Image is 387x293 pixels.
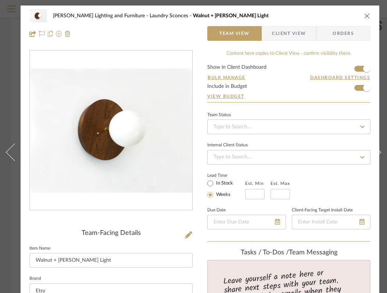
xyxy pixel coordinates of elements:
[207,249,370,257] div: team Messaging
[215,192,230,198] label: Weeks
[207,119,370,134] input: Type to Search…
[207,215,286,229] input: Enter Due Date
[53,13,150,18] span: [PERSON_NAME] Lighting and Furniture
[29,8,47,23] img: af21f7e5-b495-41c8-9729-dad2c825f168_48x40.jpg
[207,50,370,57] div: Content here copies to Client View - confirm visibility there.
[207,143,248,147] div: Internal Client Status
[292,215,370,229] input: Enter Install Date
[219,26,250,41] span: Team View
[65,31,71,37] img: Remove from project
[207,179,245,199] mat-radio-group: Select item type
[207,150,370,165] input: Type to Search…
[30,68,192,193] img: af21f7e5-b495-41c8-9729-dad2c825f168_436x436.jpg
[29,247,50,250] label: Item Name
[270,181,290,186] label: Est. Max
[193,13,269,18] span: Walnut + [PERSON_NAME] Light
[292,208,353,212] label: Client-Facing Target Install Date
[245,181,264,186] label: Est. Min
[29,253,193,268] input: Enter Item Name
[207,113,231,117] div: Team Status
[29,277,41,281] label: Brand
[310,74,370,81] button: Dashboard Settings
[215,180,233,187] label: In Stock
[364,12,370,19] button: close
[207,93,370,99] a: View Budget
[325,26,362,41] span: Orders
[29,229,193,237] div: Team-Facing Details
[272,26,306,41] span: Client View
[207,208,226,212] label: Due Date
[241,249,289,256] span: Tasks / To-Dos /
[150,13,193,18] span: Laundry Sconces
[207,74,246,81] button: Bulk Manage
[30,68,192,193] div: 0
[207,172,245,179] label: Lead Time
